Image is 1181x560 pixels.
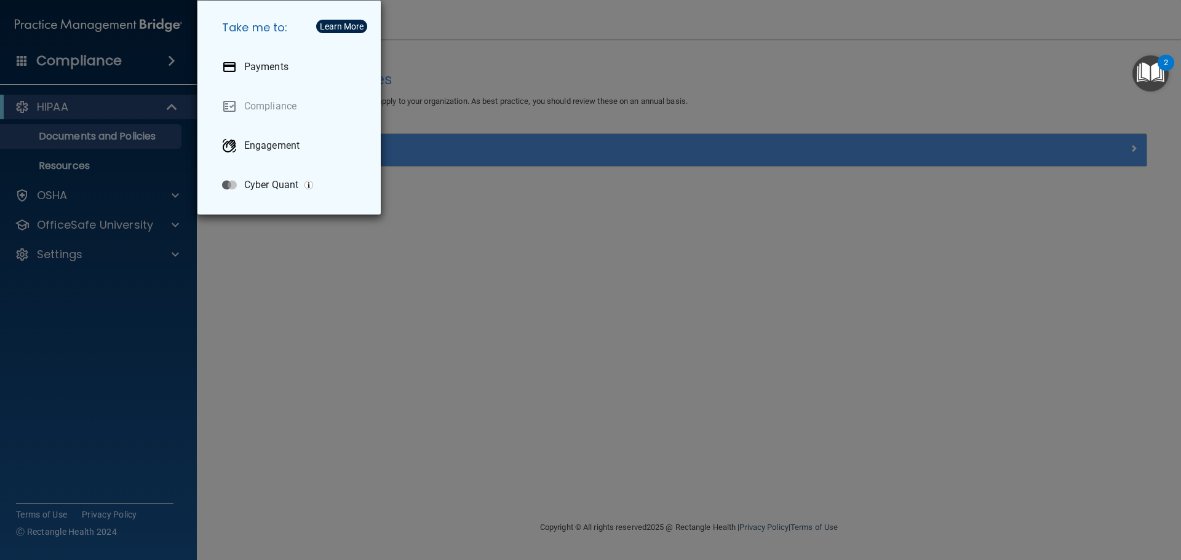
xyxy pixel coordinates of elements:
[212,10,371,45] h5: Take me to:
[1132,55,1169,92] button: Open Resource Center, 2 new notifications
[1164,63,1168,79] div: 2
[212,168,371,202] a: Cyber Quant
[320,22,364,31] div: Learn More
[316,20,367,33] button: Learn More
[244,179,298,191] p: Cyber Quant
[244,61,288,73] p: Payments
[212,89,371,124] a: Compliance
[212,128,371,163] a: Engagement
[244,140,300,152] p: Engagement
[212,50,371,84] a: Payments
